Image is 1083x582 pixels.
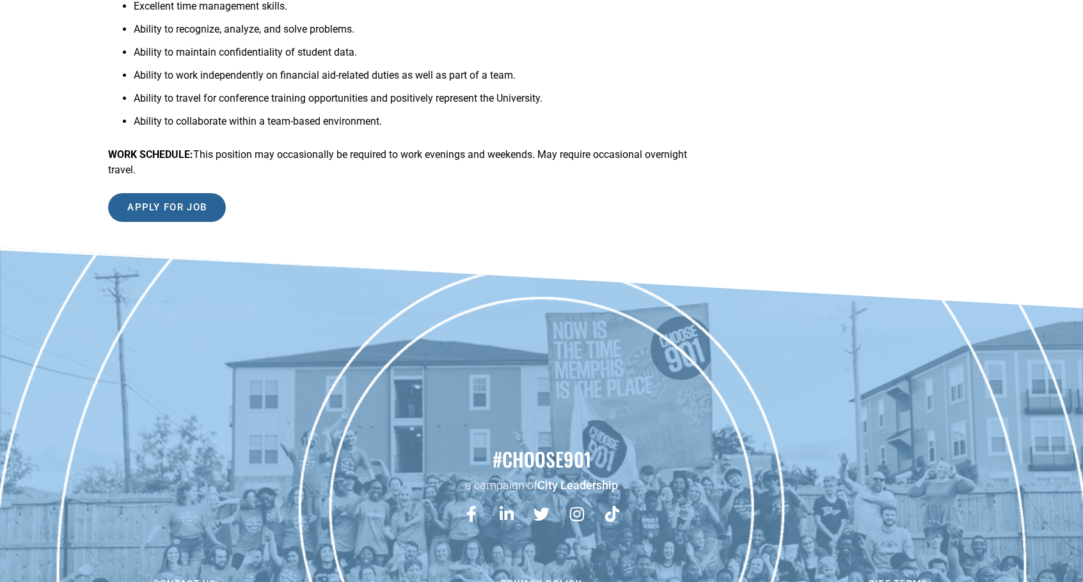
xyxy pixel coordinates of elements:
li: Ability to collaborate within a team-based environment. [134,114,699,137]
h2: #choose901 [6,446,1077,473]
li: Ability to work independently on financial aid-related duties as well as part of a team. [134,68,699,91]
p: a campaign of [6,477,1077,493]
a: City Leadership [537,478,618,492]
li: Ability to travel for conference training opportunities and positively represent the University. [134,91,699,114]
strong: WORK SCHEDULE: [108,148,193,161]
input: Apply for job [108,193,226,222]
li: Ability to recognize, analyze, and solve problems. [134,22,699,45]
li: Ability to maintain confidentiality of student data. [134,45,699,68]
p: This position may occasionally be required to work evenings and weekends. May require occasional ... [108,147,699,178]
